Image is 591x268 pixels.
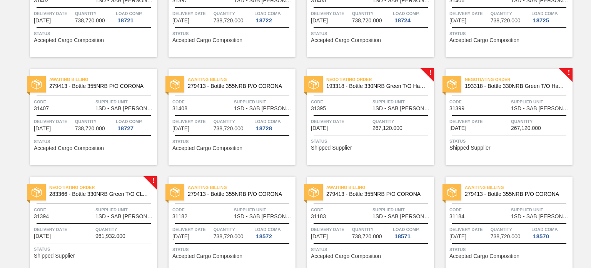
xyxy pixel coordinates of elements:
[449,226,489,233] span: Delivery Date
[393,233,412,239] div: 18571
[311,106,326,111] span: 31395
[214,126,244,131] span: 738,720.000
[311,234,328,239] span: 09/11/2025
[531,233,551,239] div: 18570
[311,18,328,24] span: 09/08/2025
[234,106,294,111] span: 1SD - SAB Rosslyn Brewery
[393,226,432,239] a: Load Comp.18571
[34,18,51,24] span: 09/08/2025
[449,98,509,106] span: Code
[188,76,295,83] span: Awaiting Billing
[254,17,274,24] div: 18722
[49,76,157,83] span: Awaiting Billing
[491,226,530,233] span: Quantity
[531,10,571,24] a: Load Comp.18725
[95,106,155,111] span: 1SD - SAB Rosslyn Brewery
[393,17,412,24] div: 18724
[172,234,189,239] span: 09/11/2025
[214,18,244,24] span: 738,720.000
[254,226,281,233] span: Load Comp.
[172,118,212,125] span: Delivery Date
[447,79,457,89] img: status
[465,76,573,83] span: Negotiating Order
[449,118,509,125] span: Delivery Date
[326,191,428,197] span: 279413 - Bottle 355NRB P/O CORONA
[188,184,295,191] span: Awaiting Billing
[95,206,155,214] span: Supplied Unit
[214,10,253,17] span: Quantity
[172,145,242,151] span: Accepted Cargo Composition
[34,98,93,106] span: Code
[172,214,187,219] span: 31182
[95,233,125,239] span: 961,932.000
[511,125,541,131] span: 267,120.000
[311,30,432,37] span: Status
[372,214,432,219] span: 1SD - SAB Rosslyn Brewery
[254,125,274,131] div: 18728
[172,226,212,233] span: Delivery Date
[18,69,157,165] a: statusAwaiting Billing279413 - Bottle 355NRB P/O CORONACode31407Supplied Unit1SD - SAB [PERSON_NA...
[295,69,434,165] a: !statusNegotiating Order193318 - Bottle 330NRB Green T/O Handi Fly FishCode31395Supplied Unit1SD ...
[311,246,432,253] span: Status
[214,118,253,125] span: Quantity
[34,10,73,17] span: Delivery Date
[49,83,151,89] span: 279413 - Bottle 355NRB P/O CORONA
[172,30,294,37] span: Status
[254,226,294,239] a: Load Comp.18572
[172,253,242,259] span: Accepted Cargo Composition
[170,79,180,89] img: status
[75,126,105,131] span: 738,720.000
[372,118,432,125] span: Quantity
[172,37,242,43] span: Accepted Cargo Composition
[311,10,350,17] span: Delivery Date
[531,17,551,24] div: 18725
[326,184,434,191] span: Awaiting Billing
[352,10,391,17] span: Quantity
[254,118,281,125] span: Load Comp.
[531,226,571,239] a: Load Comp.18570
[449,10,489,17] span: Delivery Date
[116,10,142,17] span: Load Comp.
[49,191,151,197] span: 283366 - Bottle 330NRB Green T/O CLT Booster
[352,234,382,239] span: 738,720.000
[214,226,253,233] span: Quantity
[234,206,294,214] span: Supplied Unit
[393,226,419,233] span: Load Comp.
[447,187,457,197] img: status
[372,106,432,111] span: 1SD - SAB Rosslyn Brewery
[170,187,180,197] img: status
[254,10,294,24] a: Load Comp.18722
[393,10,432,24] a: Load Comp.18724
[311,98,371,106] span: Code
[49,184,157,191] span: Negotiating Order
[172,126,189,131] span: 09/08/2025
[188,191,289,197] span: 279413 - Bottle 355NRB P/O CORONA
[491,10,530,17] span: Quantity
[32,187,42,197] img: status
[234,214,294,219] span: 1SD - SAB Rosslyn Brewery
[34,138,155,145] span: Status
[34,253,75,259] span: Shipped Supplier
[172,138,294,145] span: Status
[511,206,571,214] span: Supplied Unit
[34,37,104,43] span: Accepted Cargo Composition
[449,145,491,151] span: Shipped Supplier
[34,233,51,239] span: 09/11/2025
[511,118,571,125] span: Quantity
[254,10,281,17] span: Load Comp.
[75,10,114,17] span: Quantity
[434,69,573,165] a: !statusNegotiating Order193318 - Bottle 330NRB Green T/O Handi Fly FishCode31399Supplied Unit1SD ...
[214,234,244,239] span: 738,720.000
[95,226,155,233] span: Quantity
[449,246,571,253] span: Status
[116,118,142,125] span: Load Comp.
[34,206,93,214] span: Code
[311,145,352,151] span: Shipped Supplier
[449,253,519,259] span: Accepted Cargo Composition
[352,226,391,233] span: Quantity
[309,187,319,197] img: status
[95,214,155,219] span: 1SD - SAB Rosslyn Brewery
[449,234,466,239] span: 09/11/2025
[234,98,294,106] span: Supplied Unit
[34,145,104,151] span: Accepted Cargo Composition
